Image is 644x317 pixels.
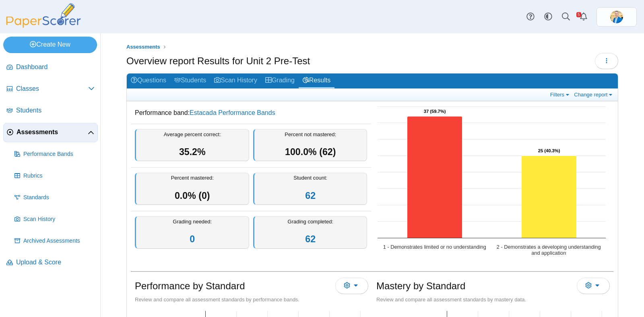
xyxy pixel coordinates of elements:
text: 2 - Demonstrates a developing understanding and application [497,244,601,256]
span: Scan History [23,215,95,223]
a: Filters [548,91,573,98]
button: More options [577,278,610,294]
a: Students [170,74,210,88]
span: Classes [16,84,88,93]
a: Results [299,74,334,88]
a: Classes [3,80,98,99]
a: Create New [3,37,97,53]
text: 1 - Demonstrates limited or no understanding [383,244,486,250]
a: Change report [572,91,616,98]
div: Review and compare all assessment standards by mastery data. [376,296,610,303]
a: Assessments [3,123,98,142]
a: Questions [127,74,170,88]
a: ps.jrF02AmRZeRNgPWo [597,7,637,27]
div: Percent mastered: [135,173,249,205]
span: Archived Assessments [23,237,95,245]
a: Students [3,101,98,121]
h1: Mastery by Standard [376,279,465,293]
img: ps.jrF02AmRZeRNgPWo [610,10,623,23]
span: Students [16,106,95,115]
span: Assessments [17,128,88,137]
a: Estacada Performance Bands [190,109,275,116]
a: Archived Assessments [11,231,98,251]
div: Student count: [253,173,367,205]
a: Upload & Score [3,253,98,272]
a: Alerts [575,8,592,26]
a: 62 [305,234,316,244]
a: Standards [11,188,98,207]
span: Rubrics [23,172,95,180]
h1: Overview report Results for Unit 2 Pre-Test [126,54,310,68]
a: Grading [261,74,299,88]
img: PaperScorer [3,3,84,28]
div: Chart. Highcharts interactive chart. [374,102,614,263]
path: 1 - Demonstrates limited or no understanding, 37. Overall Assessment Performance. [407,117,462,238]
button: More options [335,278,368,294]
a: Dashboard [3,58,98,77]
a: Rubrics [11,166,98,186]
div: Review and compare all assessment standards by performance bands. [135,296,368,303]
a: PaperScorer [3,22,84,29]
path: 2 - Demonstrates a developing understanding and application, 25. Overall Assessment Performance. [522,156,577,238]
span: Upload & Score [16,258,95,267]
a: Scan History [210,74,261,88]
div: Grading completed: [253,216,367,249]
div: Grading needed: [135,216,249,249]
span: Performance Bands [23,150,95,158]
text: 25 (40.3%) [538,148,560,153]
dd: Performance band: [131,102,371,123]
span: Standards [23,194,95,202]
div: Average percent correct: [135,129,249,162]
span: Assessments [126,44,160,50]
svg: Interactive chart [374,102,610,263]
text: 37 (59.7%) [424,109,446,114]
a: 62 [305,190,316,201]
span: Dashboard [16,63,95,72]
span: Travis McFarland [610,10,623,23]
div: Percent not mastered: [253,129,367,162]
a: Scan History [11,210,98,229]
span: 35.2% [179,147,206,157]
span: 0.0% (0) [175,190,210,201]
a: Assessments [124,42,162,52]
a: Performance Bands [11,145,98,164]
a: 0 [190,234,195,244]
h1: Performance by Standard [135,279,245,293]
span: 100.0% (62) [285,147,336,157]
